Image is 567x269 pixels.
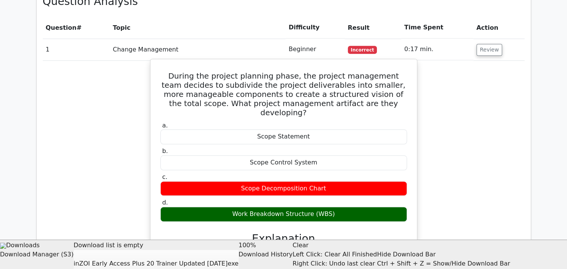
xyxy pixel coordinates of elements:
div: Hide Download Bar [377,250,510,259]
div: Ctrl + Shift + Z = Show/Hide Download Bar [377,259,510,268]
th: Difficulty [286,17,345,39]
span: a. [162,122,168,129]
div: Left Click: Clear All Finished [292,250,377,259]
span: c. [162,173,168,180]
div: Scope Statement [160,129,407,144]
td: Change Management [110,39,285,60]
td: 0:17 min. [401,39,473,60]
span: Downloads [6,242,40,249]
div: Scope Control System [160,155,407,170]
div: inZOI Early Access Plus 20 Trainer Updated [DATE]exe [74,259,239,268]
button: Review [477,44,502,56]
div: Download list is empty [74,241,239,250]
div: Clear [292,241,377,268]
td: 1 [43,39,110,60]
td: Beginner [286,39,345,60]
span: b. [162,147,168,155]
h3: Explanation [165,232,402,245]
span: d. [162,199,168,206]
div: Download History [239,250,293,259]
th: Result [345,17,401,39]
h5: During the project planning phase, the project management team decides to subdivide the project d... [160,71,408,117]
div: 100% [239,241,293,250]
th: Action [473,17,525,39]
div: Work Breakdown Structure (WBS) [160,207,407,222]
th: Time Spent [401,17,473,39]
th: # [43,17,110,39]
th: Topic [110,17,285,39]
span: Incorrect [348,46,377,53]
div: Scope Decomposition Chart [160,181,407,196]
span: Question [46,24,77,31]
div: Right Click: Undo last clear [292,259,377,268]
